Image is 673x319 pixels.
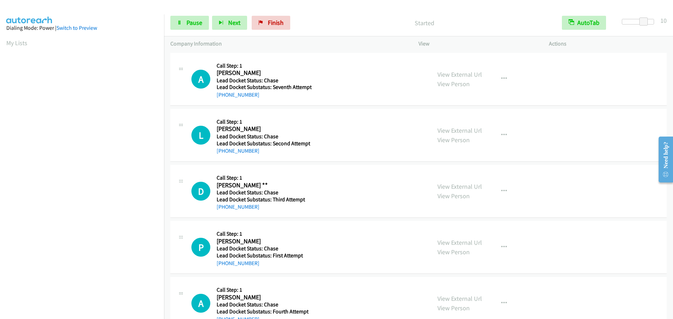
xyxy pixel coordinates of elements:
[300,18,549,28] p: Started
[217,174,310,181] h5: Call Step: 1
[191,70,210,89] div: The call is yet to be attempted
[191,238,210,257] div: The call is yet to be attempted
[437,126,482,134] a: View External Url
[217,252,310,259] h5: Lead Docket Substatus: First Attempt
[217,196,310,203] h5: Lead Docket Substatus: Third Attempt
[653,132,673,187] iframe: Resource Center
[562,16,606,30] button: AutoTab
[217,189,310,196] h5: Lead Docket Status: Chase
[419,40,536,48] p: View
[217,260,259,266] a: [PHONE_NUMBER]
[217,301,310,308] h5: Lead Docket Status: Chase
[191,294,210,313] h1: A
[228,19,240,27] span: Next
[6,24,158,32] div: Dialing Mode: Power |
[191,126,210,145] div: The call is yet to be attempted
[170,16,209,30] a: Pause
[6,39,27,47] a: My Lists
[186,19,202,27] span: Pause
[217,91,259,98] a: [PHONE_NUMBER]
[217,147,259,154] a: [PHONE_NUMBER]
[191,70,210,89] h1: A
[217,118,310,125] h5: Call Step: 1
[217,293,310,301] h2: [PERSON_NAME]
[217,203,259,210] a: [PHONE_NUMBER]
[437,136,470,144] a: View Person
[217,84,312,91] h5: Lead Docket Substatus: Seventh Attempt
[437,192,470,200] a: View Person
[217,125,310,133] h2: [PERSON_NAME]
[268,19,284,27] span: Finish
[217,69,310,77] h2: [PERSON_NAME]
[437,294,482,303] a: View External Url
[217,245,310,252] h5: Lead Docket Status: Chase
[549,40,667,48] p: Actions
[191,182,210,201] div: The call is yet to be attempted
[212,16,247,30] button: Next
[191,126,210,145] h1: L
[217,308,310,315] h5: Lead Docket Substatus: Fourth Attempt
[217,181,310,189] h2: [PERSON_NAME] **
[56,25,97,31] a: Switch to Preview
[191,238,210,257] h1: P
[437,182,482,190] a: View External Url
[217,133,310,140] h5: Lead Docket Status: Chase
[660,16,667,25] div: 10
[191,294,210,313] div: The call is yet to be attempted
[437,304,470,312] a: View Person
[217,140,310,147] h5: Lead Docket Substatus: Second Attempt
[217,286,310,293] h5: Call Step: 1
[217,237,310,245] h2: [PERSON_NAME]
[170,40,406,48] p: Company Information
[437,238,482,247] a: View External Url
[437,80,470,88] a: View Person
[191,182,210,201] h1: D
[217,77,312,84] h5: Lead Docket Status: Chase
[252,16,290,30] a: Finish
[217,230,310,237] h5: Call Step: 1
[217,62,312,69] h5: Call Step: 1
[437,70,482,78] a: View External Url
[437,248,470,256] a: View Person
